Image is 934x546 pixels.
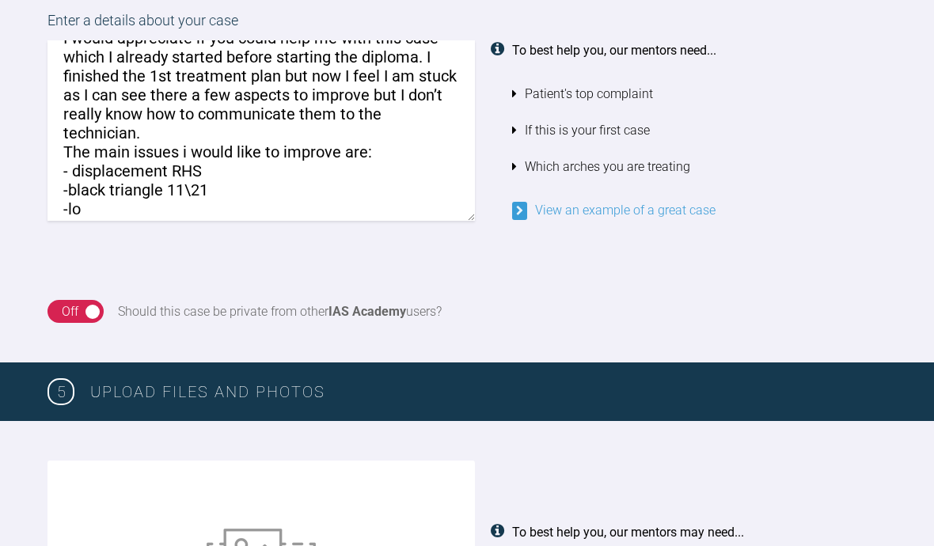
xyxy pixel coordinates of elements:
strong: To best help you, our mentors may need... [512,525,744,540]
strong: IAS Academy [328,304,406,319]
a: View an example of a great case [512,203,716,218]
li: If this is your first case [512,112,887,149]
div: Should this case be private from other users? [118,301,442,322]
h3: Upload Files and Photos [90,379,887,404]
div: Off [62,301,78,322]
li: Patient's top complaint [512,76,887,112]
li: Which arches you are treating [512,149,887,185]
textarea: Hi all, I would appreciate if you could help me with this case which I already started before sta... [47,40,475,221]
strong: To best help you, our mentors need... [512,43,716,58]
label: Enter a details about your case [47,9,887,40]
span: 5 [47,378,74,405]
